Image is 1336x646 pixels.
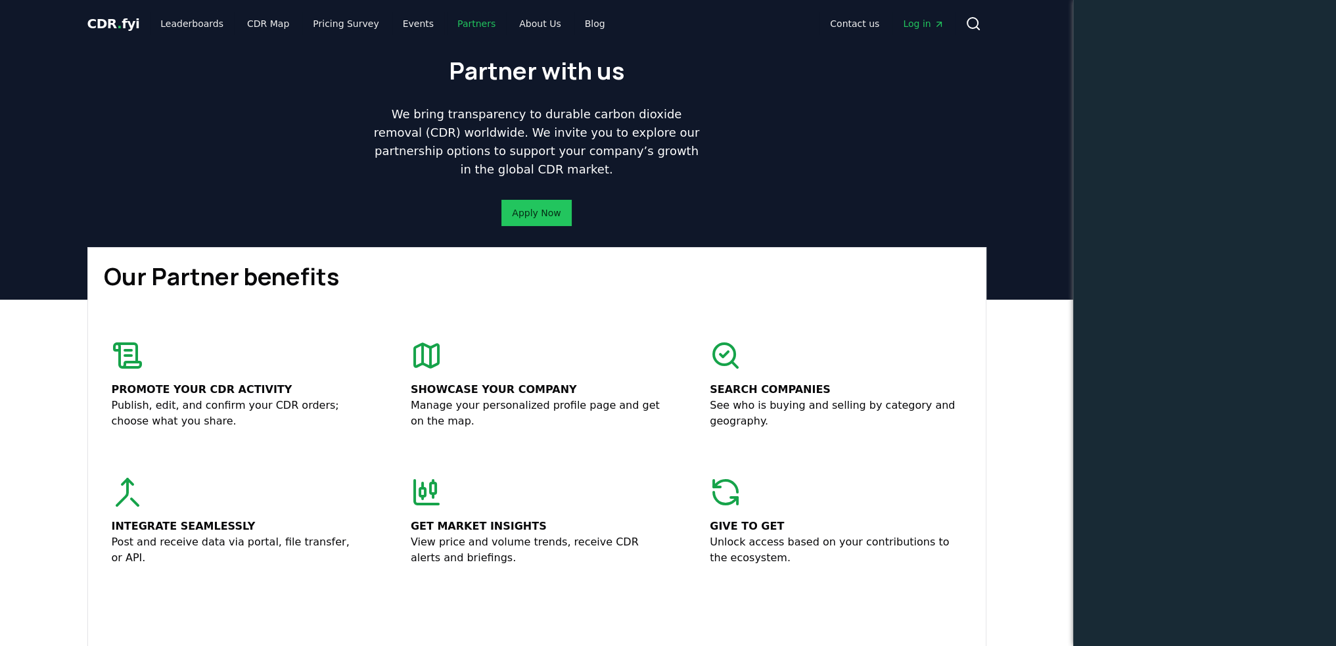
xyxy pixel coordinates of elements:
[112,534,363,566] p: Post and receive data via portal, file transfer, or API.
[87,14,140,33] a: CDR.fyi
[512,206,561,219] a: Apply Now
[150,12,615,35] nav: Main
[369,105,705,179] p: We bring transparency to durable carbon dioxide removal (CDR) worldwide. We invite you to explore...
[710,382,961,398] p: Search companies
[411,398,662,429] p: Manage your personalized profile page and get on the map.
[112,398,363,429] p: Publish, edit, and confirm your CDR orders; choose what you share.
[447,12,506,35] a: Partners
[819,12,890,35] a: Contact us
[150,12,234,35] a: Leaderboards
[501,200,571,226] button: Apply Now
[392,12,444,35] a: Events
[302,12,389,35] a: Pricing Survey
[411,534,662,566] p: View price and volume trends, receive CDR alerts and briefings.
[710,519,961,534] p: Give to get
[411,382,662,398] p: Showcase your company
[87,16,140,32] span: CDR fyi
[574,12,616,35] a: Blog
[112,382,363,398] p: Promote your CDR activity
[903,17,944,30] span: Log in
[819,12,954,35] nav: Main
[509,12,571,35] a: About Us
[237,12,300,35] a: CDR Map
[449,58,624,84] h1: Partner with us
[710,398,961,429] p: See who is buying and selling by category and geography.
[117,16,122,32] span: .
[710,534,961,566] p: Unlock access based on your contributions to the ecosystem.
[892,12,954,35] a: Log in
[112,519,363,534] p: Integrate seamlessly
[411,519,662,534] p: Get market insights
[104,264,970,290] h1: Our Partner benefits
